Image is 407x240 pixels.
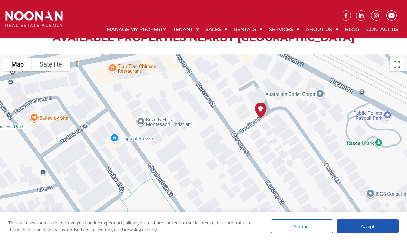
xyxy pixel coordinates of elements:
[5,11,63,27] img: Noonan Real Estate Agency
[337,219,399,233] div: Accept
[202,21,230,38] a: Sales
[230,21,266,38] a: Rentals
[3,58,32,71] button: Show street map
[302,21,341,38] a: About Us
[32,58,70,71] button: Show satellite imagery
[8,219,257,233] div: This site uses cookies to improve your online experience, allow you to share content on social me...
[170,21,202,38] a: Tenant
[103,21,170,38] a: Manage My Property
[363,21,402,38] a: Contact Us
[390,58,404,71] button: Toggle fullscreen view
[266,21,302,38] a: Services
[341,21,363,38] a: Blog
[271,219,333,233] div: Settings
